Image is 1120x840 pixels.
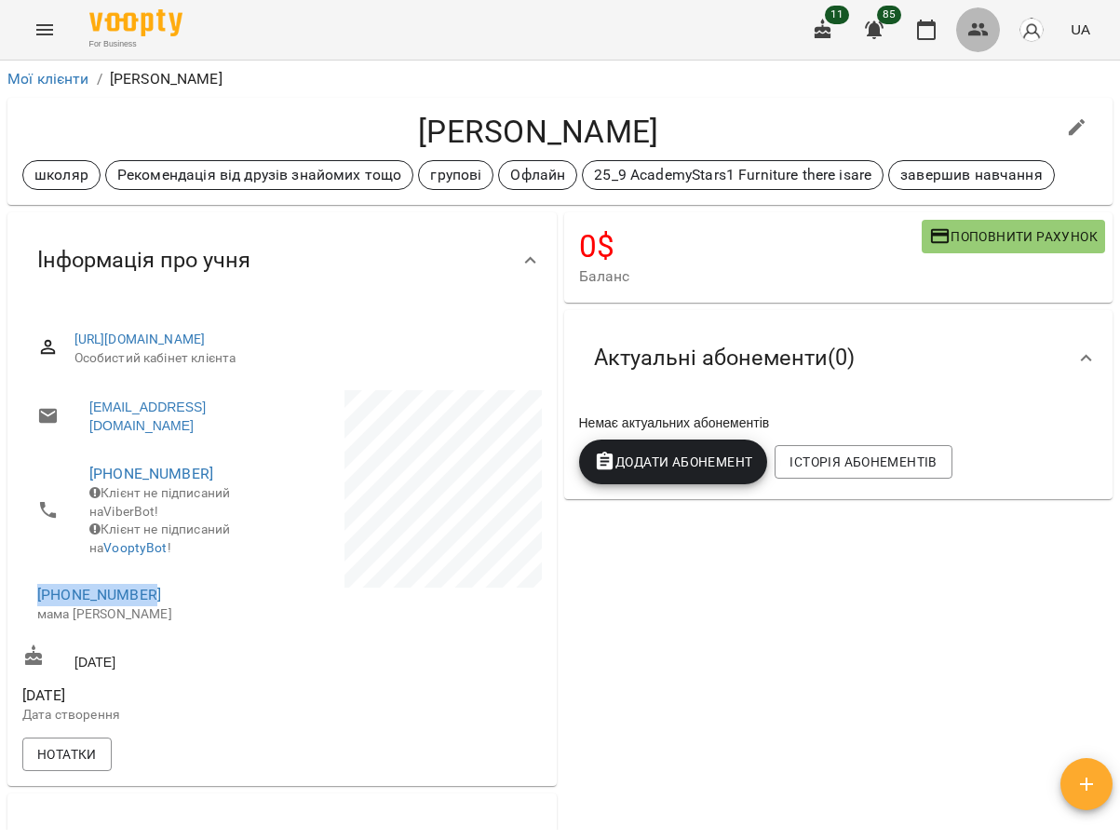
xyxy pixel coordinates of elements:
[22,684,278,707] span: [DATE]
[22,706,278,725] p: Дата створення
[877,6,901,24] span: 85
[22,738,112,771] button: Нотатки
[582,160,884,190] div: 25_9 AcademyStars1 Furniture there isare
[498,160,577,190] div: Офлайн
[775,445,951,479] button: Історія абонементів
[74,332,206,346] a: [URL][DOMAIN_NAME]
[510,164,565,186] p: Офлайн
[579,440,768,484] button: Додати Абонемент
[1063,12,1098,47] button: UA
[37,743,97,765] span: Нотатки
[97,68,102,90] li: /
[418,160,493,190] div: групові
[19,641,282,675] div: [DATE]
[37,605,263,624] p: мама [PERSON_NAME]
[594,164,871,186] p: 25_9 AcademyStars1 Furniture there isare
[89,38,182,50] span: For Business
[575,410,1102,436] div: Немає актуальних абонементів
[564,310,1113,406] div: Актуальні абонементи(0)
[1071,20,1090,39] span: UA
[900,164,1043,186] p: завершив навчання
[89,9,182,36] img: Voopty Logo
[789,451,937,473] span: Історія абонементів
[22,160,101,190] div: школяр
[22,7,67,52] button: Menu
[110,68,223,90] p: [PERSON_NAME]
[117,164,401,186] p: Рекомендація від друзів знайомих тощо
[89,485,230,519] span: Клієнт не підписаний на ViberBot!
[888,160,1055,190] div: завершив навчання
[929,225,1098,248] span: Поповнити рахунок
[7,212,557,308] div: Інформація про учня
[34,164,88,186] p: школяр
[825,6,849,24] span: 11
[922,220,1105,253] button: Поповнити рахунок
[89,398,263,435] a: [EMAIL_ADDRESS][DOMAIN_NAME]
[594,451,753,473] span: Додати Абонемент
[579,227,922,265] h4: 0 $
[7,68,1113,90] nav: breadcrumb
[103,540,167,555] a: VooptyBot
[7,70,89,88] a: Мої клієнти
[1019,17,1045,43] img: avatar_s.png
[37,586,161,603] a: [PHONE_NUMBER]
[105,160,413,190] div: Рекомендація від друзів знайомих тощо
[37,246,250,275] span: Інформація про учня
[594,344,855,373] span: Актуальні абонементи ( 0 )
[89,465,213,482] a: [PHONE_NUMBER]
[430,164,481,186] p: групові
[22,113,1055,151] h4: [PERSON_NAME]
[89,522,230,555] span: Клієнт не підписаний на !
[579,265,922,288] span: Баланс
[74,349,527,368] span: Особистий кабінет клієнта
